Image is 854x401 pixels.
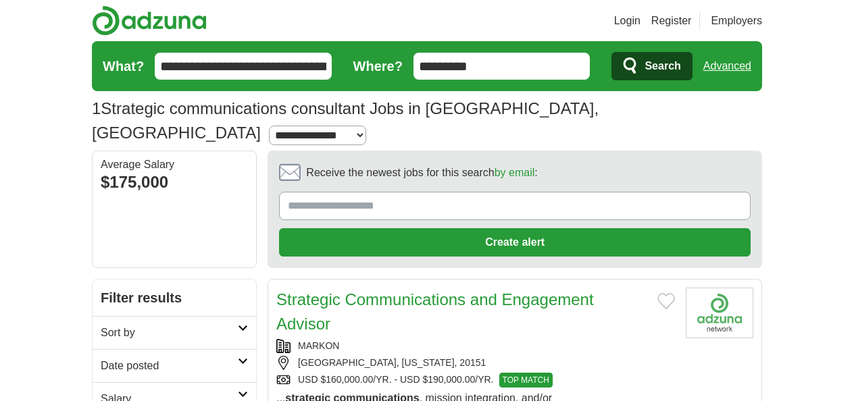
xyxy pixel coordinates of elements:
[93,279,256,316] h2: Filter results
[93,349,256,382] a: Date posted
[703,53,751,80] a: Advanced
[276,339,675,353] div: MARKON
[276,373,675,387] div: USD $160,000.00/YR. - USD $190,000.00/YR.
[353,56,403,76] label: Where?
[499,373,553,387] span: TOP MATCH
[686,288,753,338] img: Company logo
[279,228,751,257] button: Create alert
[711,13,762,29] a: Employers
[92,5,207,36] img: Adzuna logo
[614,13,640,29] a: Login
[101,170,248,194] div: $175,000
[101,358,238,374] h2: Date posted
[101,325,238,341] h2: Sort by
[611,52,692,80] button: Search
[651,13,692,29] a: Register
[306,165,537,181] span: Receive the newest jobs for this search :
[93,316,256,349] a: Sort by
[101,159,248,170] div: Average Salary
[92,97,101,121] span: 1
[645,53,680,80] span: Search
[92,99,599,142] h1: Strategic communications consultant Jobs in [GEOGRAPHIC_DATA], [GEOGRAPHIC_DATA]
[657,293,675,309] button: Add to favorite jobs
[103,56,144,76] label: What?
[495,167,535,178] a: by email
[276,290,594,333] a: Strategic Communications and Engagement Advisor
[276,356,675,370] div: [GEOGRAPHIC_DATA], [US_STATE], 20151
